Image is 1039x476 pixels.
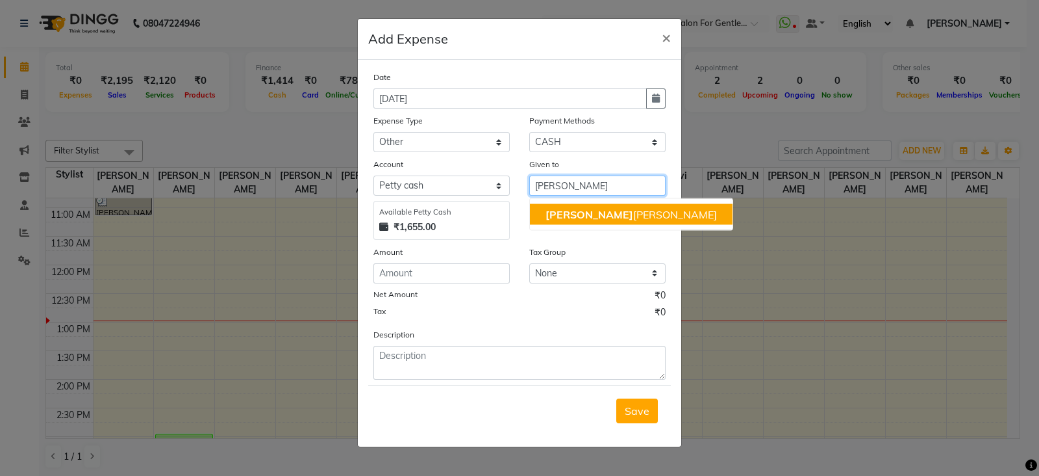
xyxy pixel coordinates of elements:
[373,115,423,127] label: Expense Type
[529,115,595,127] label: Payment Methods
[529,246,566,258] label: Tax Group
[373,289,418,300] label: Net Amount
[373,246,403,258] label: Amount
[545,208,717,221] ngb-highlight: [PERSON_NAME]
[651,19,681,55] button: Close
[655,289,666,306] span: ₹0
[655,306,666,323] span: ₹0
[394,220,436,234] strong: ₹1,655.00
[373,306,386,317] label: Tax
[373,72,391,83] label: Date
[368,29,448,49] h5: Add Expense
[529,176,666,196] input: Given to
[625,404,649,417] span: Save
[529,159,559,170] label: Given to
[545,208,633,221] span: [PERSON_NAME]
[616,399,658,423] button: Save
[373,159,403,170] label: Account
[373,263,510,284] input: Amount
[379,207,504,218] div: Available Petty Cash
[373,329,414,341] label: Description
[662,27,671,47] span: ×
